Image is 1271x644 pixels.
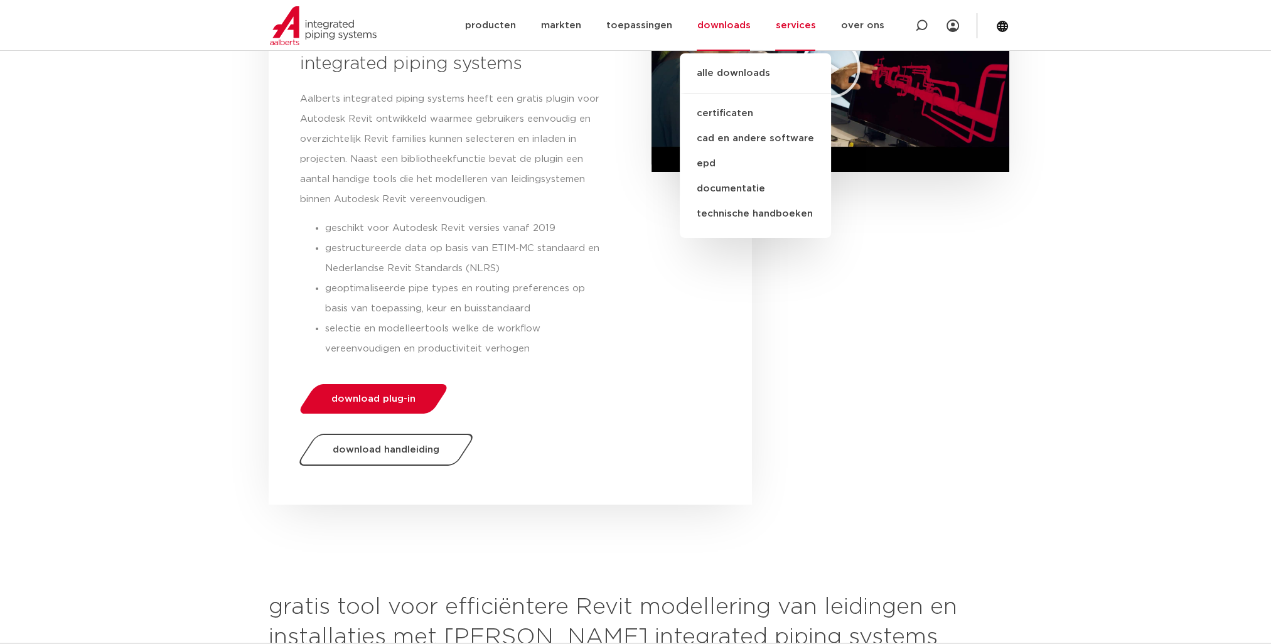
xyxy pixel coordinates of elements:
li: selectie en modelleertools welke de workflow vereenvoudigen en productiviteit verhogen [325,319,608,359]
a: download plug-in [296,384,450,414]
a: epd [680,151,831,176]
a: documentatie [680,176,831,201]
a: technische handboeken [680,201,831,227]
a: alle downloads [680,66,831,94]
p: Aalberts integrated piping systems heeft een gratis plugin voor Autodesk Revit ontwikkeld waarmee... [300,89,608,210]
a: cad en andere software [680,126,831,151]
li: geoptimaliseerde pipe types en routing preferences op basis van toepassing, keur en buisstandaard [325,279,608,319]
span: download handleiding [333,445,439,454]
a: download handleiding [296,434,476,466]
li: gestructureerde data op basis van ETIM-MC standaard en Nederlandse Revit Standards (NLRS) [325,239,608,279]
span: download plug-in [331,394,416,404]
a: certificaten [680,101,831,126]
li: geschikt voor Autodesk Revit versies vanaf 2019 [325,218,608,239]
